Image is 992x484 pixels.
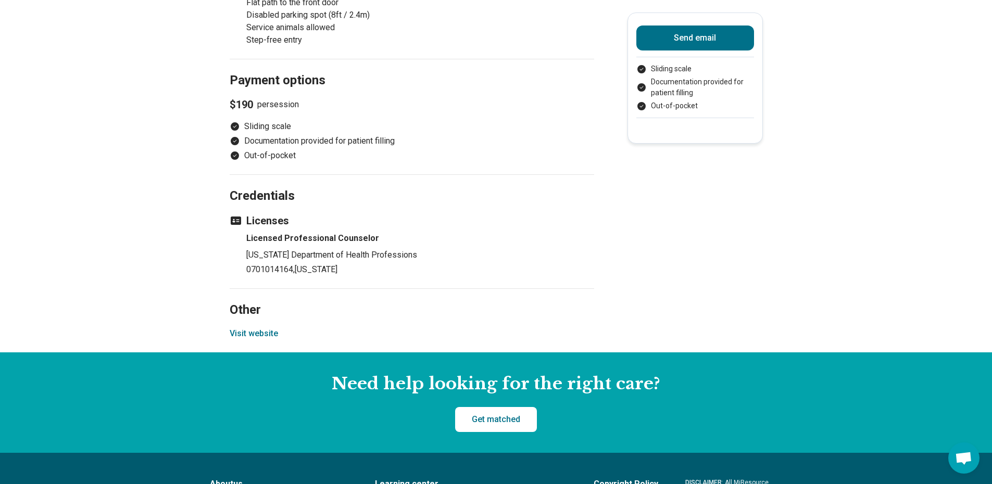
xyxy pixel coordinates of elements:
h4: Licensed Professional Counselor [246,232,594,245]
span: $190 [230,97,253,112]
span: , [US_STATE] [293,264,337,274]
p: [US_STATE] Department of Health Professions [246,249,594,261]
h2: Credentials [230,162,594,205]
h2: Payment options [230,47,594,90]
li: Documentation provided for patient filling [230,135,594,147]
li: Service animals allowed [246,21,375,34]
li: Documentation provided for patient filling [636,77,754,98]
ul: Payment options [230,120,594,162]
p: 0701014164 [246,263,594,276]
h3: Licenses [230,213,594,228]
li: Sliding scale [230,120,594,133]
button: Visit website [230,327,278,340]
li: Out-of-pocket [636,100,754,111]
button: Send email [636,26,754,50]
a: Get matched [455,407,537,432]
div: Open chat [948,442,980,474]
li: Sliding scale [636,63,754,74]
li: Out-of-pocket [230,149,594,162]
li: Step-free entry [246,34,375,46]
h2: Other [230,276,594,319]
h2: Need help looking for the right care? [8,373,984,395]
li: Disabled parking spot (8ft / 2.4m) [246,9,375,21]
ul: Payment options [636,63,754,111]
p: per session [230,97,594,112]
